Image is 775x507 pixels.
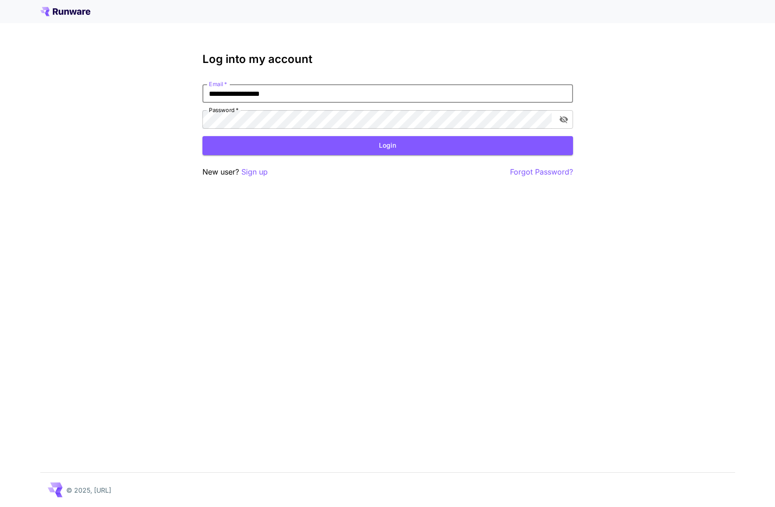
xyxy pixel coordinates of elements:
button: toggle password visibility [555,111,572,128]
button: Forgot Password? [510,166,573,178]
button: Sign up [241,166,268,178]
label: Email [209,80,227,88]
p: © 2025, [URL] [66,485,111,495]
label: Password [209,106,239,114]
button: Login [202,136,573,155]
p: New user? [202,166,268,178]
h3: Log into my account [202,53,573,66]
